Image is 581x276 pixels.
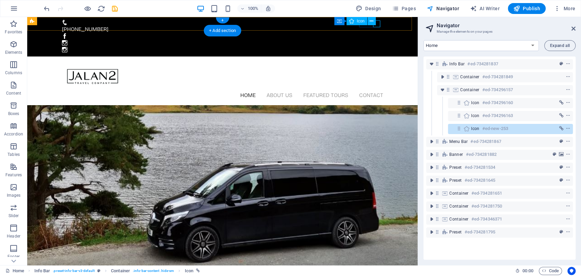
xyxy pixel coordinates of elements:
h6: #ed-734296163 [482,112,513,120]
p: Elements [5,50,22,55]
button: toggle-expand [427,228,436,236]
button: context-menu [565,112,571,120]
h6: 100% [247,4,258,13]
a: Click to cancel selection. Double-click to open Pages [5,267,24,275]
h6: #ed-734281867 [470,137,501,146]
div: Design (Ctrl+Alt+Y) [353,3,384,14]
i: This element is linked [196,269,200,273]
button: Publish [508,3,546,14]
h6: #ed-734296157 [482,86,513,94]
span: Container [460,87,480,93]
span: Banner [449,152,463,157]
button: toggle-expand [427,60,436,68]
h6: #ed-734281750 [471,202,502,210]
button: context-menu [565,73,571,81]
p: Accordion [4,131,23,137]
span: Container [449,216,469,222]
h6: #ed-734281882 [466,150,496,159]
button: AI Writer [467,3,502,14]
button: link [558,112,565,120]
h6: Session time [515,267,533,275]
i: This element is a customizable preset [97,269,100,273]
button: background [558,150,565,159]
p: Features [5,172,22,178]
h6: #ed-734281849 [482,73,513,81]
span: Click to select. Double-click to edit [34,267,50,275]
button: preset [558,163,565,172]
h6: #ed-734281645 [464,176,495,184]
button: context-menu [565,228,571,236]
div: + Add section [204,25,241,36]
button: 100% [237,4,261,13]
button: preset [558,228,565,236]
h6: #ed-734281795 [464,228,495,236]
p: Tables [7,152,20,157]
span: Click to select. Double-click to edit [111,267,130,275]
div: + [216,17,229,23]
button: toggle-expand [438,73,447,81]
button: Click here to leave preview mode and continue editing [83,4,92,13]
span: . info-bar-content .hide-sm [133,267,174,275]
p: Header [7,233,20,239]
span: Code [542,267,559,275]
p: Images [7,193,21,198]
button: context-menu [565,99,571,107]
p: Favorites [5,29,22,35]
i: Undo: Duplicate elements (Ctrl+Z) [43,5,51,13]
h6: #ed-734346371 [471,215,502,223]
button: Expand all [544,40,576,51]
h6: #ed-734296160 [482,99,513,107]
button: preset [558,137,565,146]
button: Design [353,3,384,14]
h6: #ed-new-253 [482,125,508,133]
button: toggle-expand [427,202,436,210]
h2: Navigator [437,22,576,29]
span: . preset-info-bar-v3-default [53,267,95,275]
button: context-menu [565,202,571,210]
button: context-menu [565,86,571,94]
span: Info Bar [449,61,465,67]
button: context-menu [565,189,571,197]
button: link [558,99,565,107]
p: Footer [7,254,20,259]
button: toggle-expand [427,215,436,223]
span: Icon [471,126,480,131]
button: preset [551,150,558,159]
button: preset [558,60,565,68]
button: context-menu [565,215,571,223]
span: Icon [471,113,480,118]
span: Navigator [427,5,459,12]
h6: #ed-734281534 [464,163,495,172]
button: context-menu [565,163,571,172]
button: preset [558,176,565,184]
p: Content [6,91,21,96]
button: link [558,125,565,133]
button: toggle-expand [427,189,436,197]
i: Reload page [97,5,105,13]
h3: Manage the elements on your pages [437,29,562,35]
span: Expand all [550,44,570,48]
span: Preset [449,165,462,170]
h6: #ed-734281837 [467,60,498,68]
button: context-menu [565,125,571,133]
span: Click to select. Double-click to edit [185,267,193,275]
button: Pages [389,3,418,14]
span: Pages [392,5,416,12]
button: toggle-expand [427,150,436,159]
button: context-menu [565,60,571,68]
button: toggle-expand [427,163,436,172]
span: More [554,5,575,12]
button: Navigator [424,3,462,14]
h6: #ed-734281651 [471,189,502,197]
span: 00 00 [522,267,533,275]
button: Code [539,267,562,275]
p: Slider [9,213,19,218]
span: Container [449,204,469,209]
button: reload [97,4,105,13]
button: save [111,4,119,13]
span: Icon [471,100,480,105]
span: Preset [449,229,462,235]
button: toggle-expand [427,176,436,184]
button: context-menu [565,176,571,184]
span: Menu Bar [449,139,468,144]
